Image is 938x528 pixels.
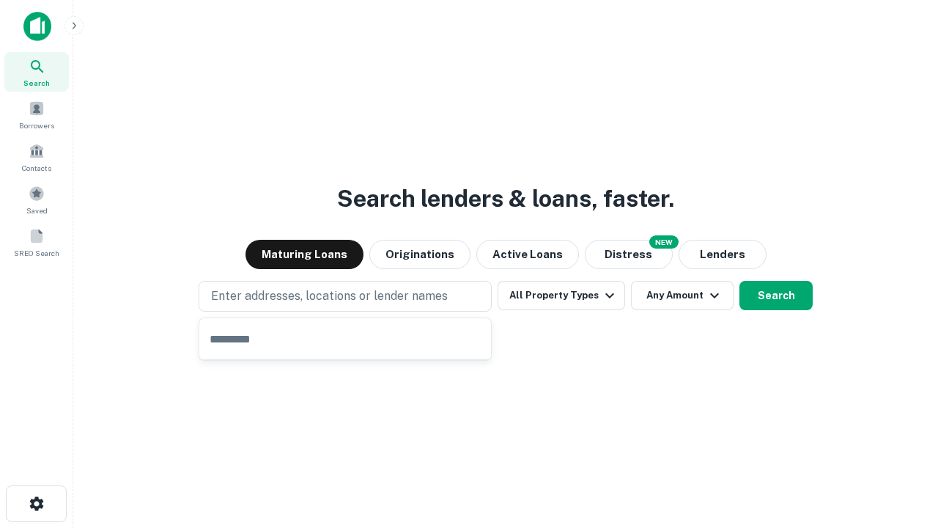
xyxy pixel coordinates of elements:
button: Maturing Loans [245,240,363,269]
span: SREO Search [14,247,59,259]
span: Borrowers [19,120,54,131]
button: Search [739,281,813,310]
button: Originations [369,240,470,269]
a: SREO Search [4,222,69,262]
a: Contacts [4,137,69,177]
button: Search distressed loans with lien and other non-mortgage details. [585,240,673,269]
button: All Property Types [498,281,625,310]
button: Enter addresses, locations or lender names [199,281,492,312]
span: Contacts [22,162,51,174]
h3: Search lenders & loans, faster. [337,181,674,216]
button: Active Loans [476,240,579,269]
span: Saved [26,205,48,216]
a: Search [4,52,69,92]
span: Search [23,77,50,89]
button: Any Amount [631,281,734,310]
button: Lenders [679,240,767,269]
p: Enter addresses, locations or lender names [211,287,448,305]
img: capitalize-icon.png [23,12,51,41]
div: NEW [649,235,679,249]
a: Saved [4,180,69,219]
a: Borrowers [4,95,69,134]
iframe: Chat Widget [865,411,938,481]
